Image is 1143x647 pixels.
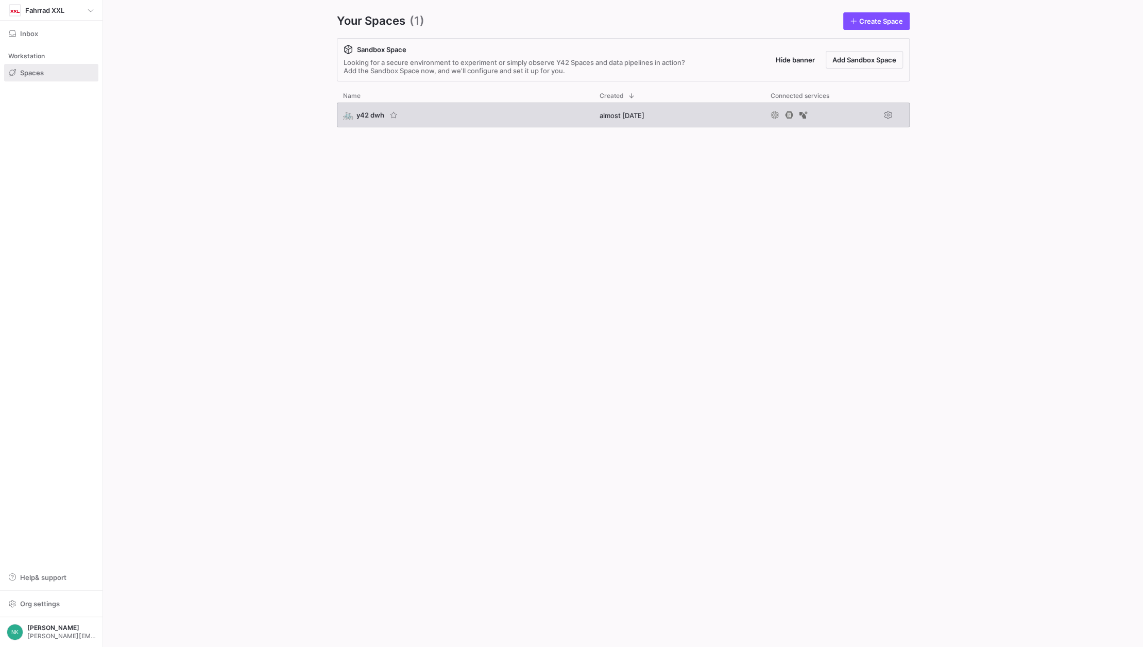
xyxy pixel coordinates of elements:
span: Add Sandbox Space [832,56,896,64]
div: Press SPACE to select this row. [337,103,910,131]
span: 🚲 [343,110,352,120]
span: Hide banner [776,56,815,64]
span: (1) [410,12,424,30]
span: y42 dwh [356,111,384,119]
span: almost [DATE] [600,111,644,120]
div: Looking for a secure environment to experiment or simply observe Y42 Spaces and data pipelines in... [344,58,685,75]
button: NK[PERSON_NAME][PERSON_NAME][EMAIL_ADDRESS][PERSON_NAME][DOMAIN_NAME] [4,621,98,643]
div: NK [7,624,23,640]
span: Org settings [20,600,60,608]
span: [PERSON_NAME][EMAIL_ADDRESS][PERSON_NAME][DOMAIN_NAME] [27,633,96,640]
button: Org settings [4,595,98,612]
a: Create Space [843,12,910,30]
img: https://storage.googleapis.com/y42-prod-data-exchange/images/oGOSqxDdlQtxIPYJfiHrUWhjI5fT83rRj0ID... [10,5,20,15]
span: Connected services [771,92,829,99]
span: Create Space [859,17,903,25]
a: Spaces [4,64,98,81]
button: Hide banner [769,51,822,69]
span: Name [343,92,361,99]
span: Help & support [20,573,66,582]
span: [PERSON_NAME] [27,624,96,632]
span: Fahrrad XXL [25,6,64,14]
span: Your Spaces [337,12,405,30]
button: Help& support [4,569,98,586]
div: Workstation [4,48,98,64]
span: Created [600,92,624,99]
a: Org settings [4,601,98,609]
button: Inbox [4,25,98,42]
span: Sandbox Space [357,45,406,54]
span: Spaces [20,69,44,77]
button: Add Sandbox Space [826,51,903,69]
span: Inbox [20,29,38,38]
